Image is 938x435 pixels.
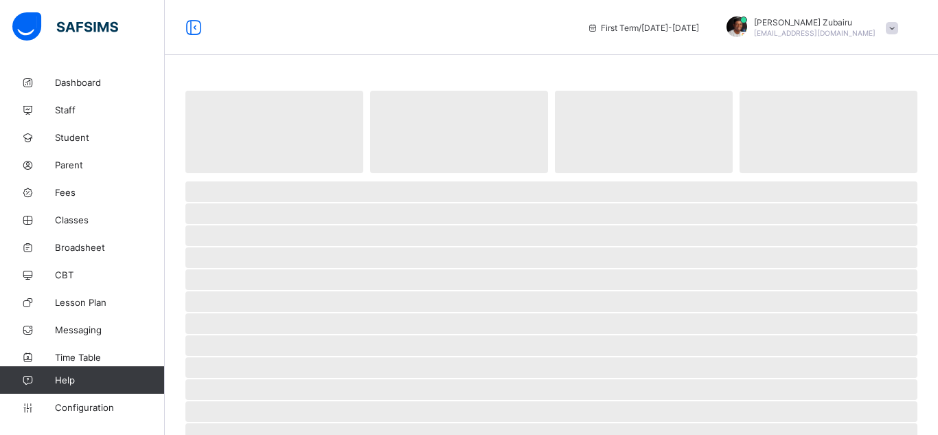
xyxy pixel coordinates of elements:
[12,12,118,41] img: safsims
[55,242,165,253] span: Broadsheet
[713,16,905,39] div: Umar FaruqZubairu
[55,187,165,198] span: Fees
[185,269,917,290] span: ‌
[555,91,733,173] span: ‌
[587,23,699,33] span: session/term information
[754,29,876,37] span: [EMAIL_ADDRESS][DOMAIN_NAME]
[55,77,165,88] span: Dashboard
[185,225,917,246] span: ‌
[185,181,917,202] span: ‌
[55,324,165,335] span: Messaging
[370,91,548,173] span: ‌
[185,401,917,422] span: ‌
[185,203,917,224] span: ‌
[754,17,876,27] span: [PERSON_NAME] Zubairu
[185,357,917,378] span: ‌
[740,91,917,173] span: ‌
[185,335,917,356] span: ‌
[185,91,363,173] span: ‌
[55,214,165,225] span: Classes
[55,297,165,308] span: Lesson Plan
[55,375,164,386] span: Help
[55,352,165,363] span: Time Table
[55,159,165,170] span: Parent
[185,247,917,268] span: ‌
[55,104,165,115] span: Staff
[185,291,917,312] span: ‌
[185,313,917,334] span: ‌
[55,269,165,280] span: CBT
[55,402,164,413] span: Configuration
[55,132,165,143] span: Student
[185,379,917,400] span: ‌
